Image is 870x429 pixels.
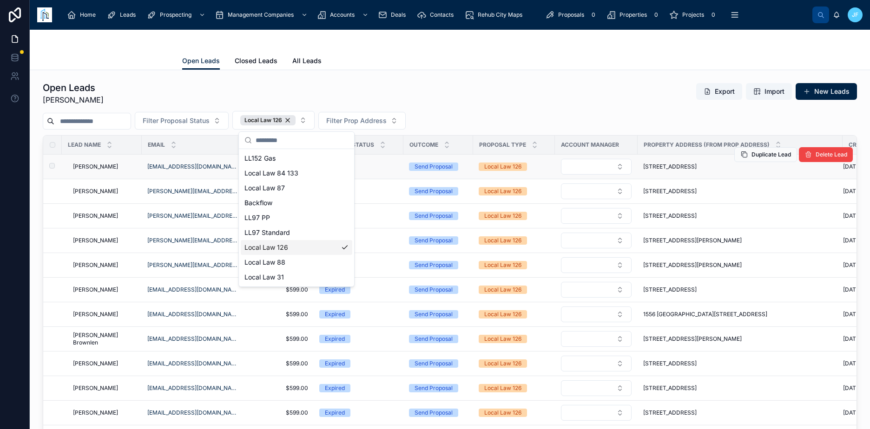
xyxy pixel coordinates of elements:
a: All Leads [292,52,322,71]
span: Proposal Type [479,141,526,149]
a: Properties0 [604,6,665,23]
div: Expired [325,409,345,417]
div: Send Proposal [415,236,453,245]
a: Select Button [560,232,632,249]
span: $599.00 [250,311,308,318]
div: Expired [325,359,345,368]
a: Expired [319,261,398,269]
span: Filter Prop Address [326,116,387,125]
a: Contacts [414,6,460,23]
span: [PERSON_NAME] [73,163,118,170]
span: [PERSON_NAME] [73,360,118,367]
span: Management Companies [228,11,294,19]
button: Select Button [561,356,632,371]
div: Local Law 87 [241,181,352,195]
a: Local Law 126 [479,187,549,195]
span: Deals [391,11,406,19]
a: Expired [319,409,398,417]
a: Send Proposal [409,335,468,343]
a: Send Proposal [409,384,468,392]
button: Select Button [561,159,632,175]
span: [PERSON_NAME] [73,311,118,318]
span: $599.00 [250,384,308,392]
a: Local Law 126 [479,359,549,368]
div: Send Proposal [415,187,453,195]
div: Send Proposal [415,286,453,294]
div: Local Law 126 [484,310,521,318]
a: Send Proposal [409,162,468,171]
a: Expired [319,212,398,220]
a: [STREET_ADDRESS] [643,286,837,293]
a: Expired [319,335,398,343]
a: [STREET_ADDRESS][PERSON_NAME] [643,237,837,244]
button: Select Button [561,282,632,298]
span: [PERSON_NAME] [43,94,104,105]
a: [EMAIL_ADDRESS][DOMAIN_NAME] [147,163,238,170]
div: Local Law 126 [484,261,521,269]
div: Backflow [241,195,352,210]
a: [PERSON_NAME][EMAIL_ADDRESS][DOMAIN_NAME] [147,188,238,195]
a: Local Law 126 [479,310,549,318]
span: [STREET_ADDRESS] [643,188,697,195]
a: Select Button [560,306,632,323]
div: Local Law 126 [240,115,296,125]
button: Select Button [135,112,229,130]
a: Select Button [560,208,632,224]
div: Local Law 126 [484,286,521,294]
span: Delete Lead [816,151,847,158]
div: 0 [588,9,599,20]
span: [STREET_ADDRESS] [643,384,697,392]
a: Select Button [560,331,632,347]
div: Send Proposal [415,409,453,417]
a: Expired [319,384,398,392]
a: [PERSON_NAME] [73,286,136,293]
a: [STREET_ADDRESS] [643,384,837,392]
button: Select Button [318,112,406,130]
a: Home [64,6,102,23]
button: New Leads [796,83,857,100]
span: JF [852,11,858,19]
button: Select Button [561,233,632,248]
a: [STREET_ADDRESS][PERSON_NAME] [643,335,837,343]
a: [EMAIL_ADDRESS][DOMAIN_NAME] [147,384,238,392]
a: Send Proposal [409,236,468,245]
h1: Open Leads [43,81,104,94]
a: [PERSON_NAME] [73,261,136,269]
a: Expired [319,236,398,245]
span: Filter Proposal Status [143,116,210,125]
a: [PERSON_NAME][EMAIL_ADDRESS][DOMAIN_NAME] [147,212,238,220]
span: [PERSON_NAME] [73,188,118,195]
a: Local Law 126 [479,212,549,220]
span: 1556 [GEOGRAPHIC_DATA][STREET_ADDRESS] [643,311,767,318]
button: Import [746,83,792,100]
div: Expired [325,335,345,343]
a: [EMAIL_ADDRESS][DOMAIN_NAME] [147,335,238,343]
button: Select Button [561,183,632,199]
button: Select Button [232,111,315,130]
button: Select Button [561,405,632,421]
a: $599.00 [250,335,308,343]
a: Select Button [560,183,632,200]
button: Export [696,83,742,100]
button: Select Button [561,380,632,396]
a: [PERSON_NAME][EMAIL_ADDRESS][DOMAIN_NAME] [147,261,238,269]
div: Expired [325,384,345,392]
span: Outcome [409,141,438,149]
span: Prospecting [160,11,191,19]
span: Property Address (from Prop Address) [644,141,770,149]
a: Accounts [314,6,373,23]
a: [EMAIL_ADDRESS][DOMAIN_NAME] [147,360,238,367]
button: Duplicate Lead [734,147,797,162]
div: Local Law 88 [241,255,352,270]
div: Send Proposal [415,359,453,368]
a: [PERSON_NAME] [73,163,136,170]
a: [PERSON_NAME][EMAIL_ADDRESS][DOMAIN_NAME] [147,237,238,244]
span: [STREET_ADDRESS] [643,212,697,220]
div: Send Proposal [415,310,453,318]
div: Send Proposal [415,335,453,343]
a: [PERSON_NAME] [73,409,136,416]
